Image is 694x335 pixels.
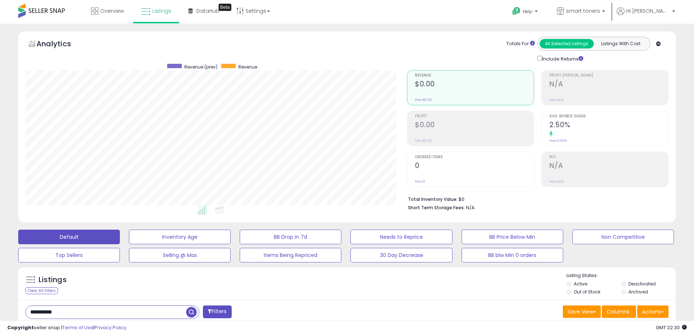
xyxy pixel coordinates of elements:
[549,121,668,131] h2: 2.50%
[574,289,600,295] label: Out of Stock
[62,324,93,331] a: Terms of Use
[408,194,663,203] li: $0
[350,248,452,262] button: 30 Day Decrease
[415,139,432,143] small: Prev: $0.00
[574,281,587,287] label: Active
[593,39,648,48] button: Listings With Cost
[466,204,475,211] span: N/A
[240,248,341,262] button: Items Being Repriced
[617,7,675,24] a: Hi [PERSON_NAME]
[566,7,600,15] span: smart toners
[626,7,670,15] span: Hi [PERSON_NAME]
[602,305,636,318] button: Columns
[36,39,85,51] h5: Analytics
[549,74,668,78] span: Profit [PERSON_NAME]
[566,272,676,279] p: Listing States:
[506,40,535,47] div: Totals For
[129,230,231,244] button: Inventory Age
[415,179,425,184] small: Prev: 0
[462,248,563,262] button: BB blw Min 0 orders
[94,324,126,331] a: Privacy Policy
[462,230,563,244] button: BB Price Below Min
[563,305,601,318] button: Save View
[415,161,534,171] h2: 0
[196,7,219,15] span: DataHub
[415,74,534,78] span: Revenue
[512,7,521,16] i: Get Help
[240,230,341,244] button: BB Drop in 7d
[572,230,674,244] button: Non Competitive
[408,196,458,202] b: Total Inventory Value:
[408,204,465,211] b: Short Term Storage Fees:
[39,275,67,285] h5: Listings
[26,287,58,294] div: Clear All Filters
[549,114,668,118] span: Avg. Buybox Share
[506,1,545,24] a: Help
[540,39,594,48] button: All Selected Listings
[415,98,432,102] small: Prev: $0.00
[549,80,668,90] h2: N/A
[100,7,124,15] span: Overview
[549,155,668,159] span: ROI
[549,161,668,171] h2: N/A
[656,324,687,331] span: 2025-09-9 22:30 GMT
[203,305,231,318] button: Filters
[18,248,120,262] button: Top Sellers
[523,8,533,15] span: Help
[607,308,630,315] span: Columns
[184,64,217,70] span: Revenue (prev)
[549,139,567,143] small: Prev: 0.00%
[415,155,534,159] span: Ordered Items
[628,281,656,287] label: Deactivated
[7,324,126,331] div: seller snap | |
[549,98,564,102] small: Prev: N/A
[350,230,452,244] button: Needs to Reprice
[129,248,231,262] button: Selling @ Max
[219,4,231,11] div: Tooltip anchor
[637,305,668,318] button: Actions
[532,54,592,63] div: Include Returns
[415,121,534,131] h2: $0.00
[152,7,171,15] span: Listings
[415,114,534,118] span: Profit
[415,80,534,90] h2: $0.00
[7,324,34,331] strong: Copyright
[18,230,120,244] button: Default
[549,179,564,184] small: Prev: N/A
[238,64,257,70] span: Revenue
[628,289,648,295] label: Archived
